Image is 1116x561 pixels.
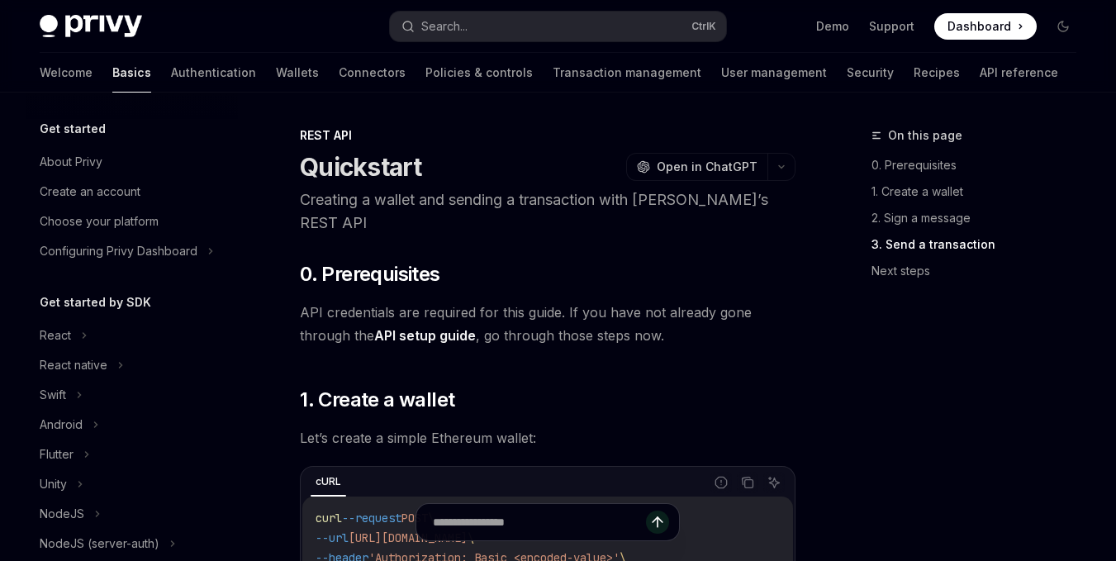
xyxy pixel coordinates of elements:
[276,53,319,93] a: Wallets
[311,472,346,492] div: cURL
[40,326,71,345] div: React
[300,426,795,449] span: Let’s create a simple Ethereum wallet:
[816,18,849,35] a: Demo
[26,207,238,236] a: Choose your platform
[763,472,785,493] button: Ask AI
[871,231,1090,258] a: 3. Send a transaction
[40,152,102,172] div: About Privy
[40,182,140,202] div: Create an account
[871,152,1090,178] a: 0. Prerequisites
[657,159,757,175] span: Open in ChatGPT
[871,258,1090,284] a: Next steps
[40,292,151,312] h5: Get started by SDK
[980,53,1058,93] a: API reference
[421,17,468,36] div: Search...
[1050,13,1076,40] button: Toggle dark mode
[626,153,767,181] button: Open in ChatGPT
[26,177,238,207] a: Create an account
[390,12,727,41] button: Search...CtrlK
[40,415,83,435] div: Android
[40,15,142,38] img: dark logo
[300,152,422,182] h1: Quickstart
[425,53,533,93] a: Policies & controls
[914,53,960,93] a: Recipes
[691,20,716,33] span: Ctrl K
[374,327,476,345] a: API setup guide
[112,53,151,93] a: Basics
[300,127,795,144] div: REST API
[721,53,827,93] a: User management
[710,472,732,493] button: Report incorrect code
[40,445,74,464] div: Flutter
[300,261,439,288] span: 0. Prerequisites
[40,53,93,93] a: Welcome
[40,241,197,261] div: Configuring Privy Dashboard
[40,385,66,405] div: Swift
[40,504,84,524] div: NodeJS
[869,18,914,35] a: Support
[40,212,159,231] div: Choose your platform
[339,53,406,93] a: Connectors
[847,53,894,93] a: Security
[300,188,795,235] p: Creating a wallet and sending a transaction with [PERSON_NAME]’s REST API
[737,472,758,493] button: Copy the contents from the code block
[300,301,795,347] span: API credentials are required for this guide. If you have not already gone through the , go throug...
[40,355,107,375] div: React native
[871,205,1090,231] a: 2. Sign a message
[40,119,106,139] h5: Get started
[871,178,1090,205] a: 1. Create a wallet
[888,126,962,145] span: On this page
[947,18,1011,35] span: Dashboard
[40,474,67,494] div: Unity
[300,387,454,413] span: 1. Create a wallet
[26,147,238,177] a: About Privy
[646,511,669,534] button: Send message
[171,53,256,93] a: Authentication
[934,13,1037,40] a: Dashboard
[40,534,159,554] div: NodeJS (server-auth)
[553,53,701,93] a: Transaction management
